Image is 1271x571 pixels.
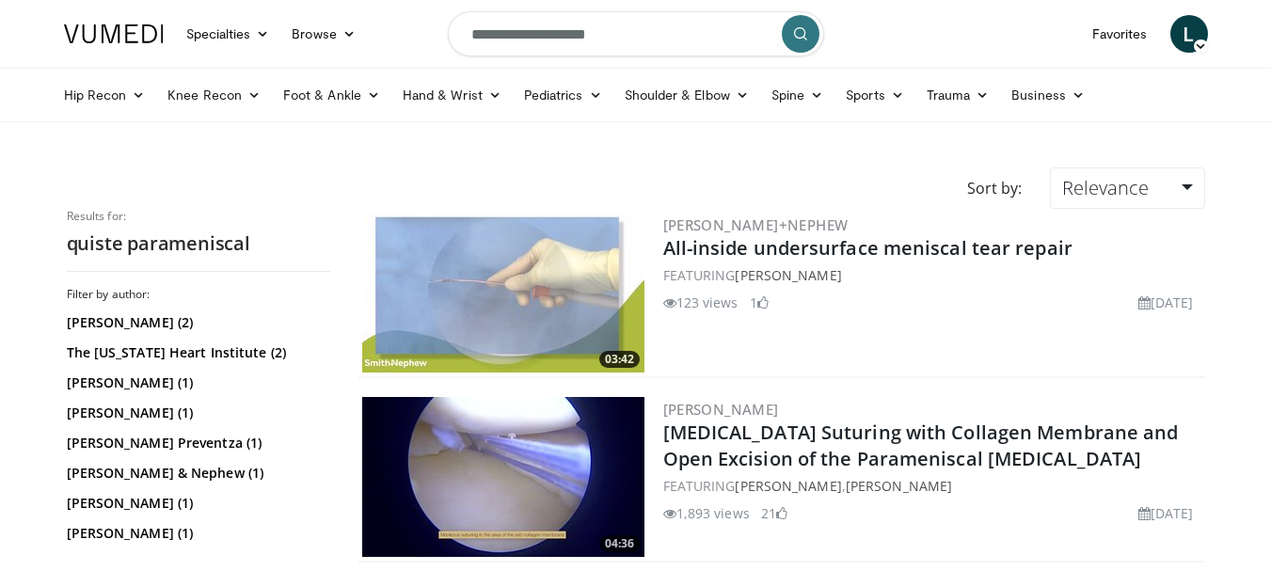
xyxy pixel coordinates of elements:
a: [PERSON_NAME] [846,477,952,495]
a: Shoulder & Elbow [613,76,760,114]
div: FEATURING , [663,476,1201,496]
li: 123 views [663,293,739,312]
a: [PERSON_NAME] (1) [67,373,326,392]
a: Hip Recon [53,76,157,114]
a: The [US_STATE] Heart Institute (2) [67,343,326,362]
a: Foot & Ankle [272,76,391,114]
a: Hand & Wrist [391,76,513,114]
a: Relevance [1050,167,1204,209]
li: 21 [761,503,787,523]
a: [PERSON_NAME] [735,477,841,495]
a: Trauma [915,76,1001,114]
span: 04:36 [599,535,640,552]
a: [PERSON_NAME] [735,266,841,284]
p: Results for: [67,209,330,224]
a: 04:36 [362,397,644,557]
a: Knee Recon [156,76,272,114]
a: [PERSON_NAME] & Nephew (1) [67,464,326,483]
a: 03:42 [362,213,644,373]
a: Sports [834,76,915,114]
li: 1,893 views [663,503,750,523]
span: 03:42 [599,351,640,368]
img: 02c34c8e-0ce7-40b9-85e3-cdd59c0970f9.300x170_q85_crop-smart_upscale.jpg [362,213,644,373]
a: [PERSON_NAME] (2) [67,313,326,332]
a: L [1170,15,1208,53]
li: 1 [750,293,769,312]
div: Sort by: [953,167,1036,209]
a: [PERSON_NAME] Preventza (1) [67,434,326,452]
a: Browse [280,15,367,53]
a: Specialties [175,15,281,53]
li: [DATE] [1138,503,1194,523]
div: FEATURING [663,265,1201,285]
a: [PERSON_NAME] [663,400,779,419]
a: [PERSON_NAME] (1) [67,494,326,513]
a: [MEDICAL_DATA] Suturing with Collagen Membrane and Open Excision of the Parameniscal [MEDICAL_DATA] [663,420,1179,471]
a: Business [1000,76,1096,114]
a: [PERSON_NAME]+Nephew [663,215,849,234]
img: VuMedi Logo [64,24,164,43]
input: Search topics, interventions [448,11,824,56]
a: Pediatrics [513,76,613,114]
h3: Filter by author: [67,287,330,302]
h2: quiste parameniscal [67,231,330,256]
span: Relevance [1062,175,1149,200]
a: Spine [760,76,834,114]
a: [PERSON_NAME] (1) [67,524,326,543]
li: [DATE] [1138,293,1194,312]
a: Favorites [1081,15,1159,53]
a: [PERSON_NAME] (1) [67,404,326,422]
a: All-inside undersurface meniscal tear repair [663,235,1072,261]
img: f726ab26-56be-45d8-8465-db575f71e96f.300x170_q85_crop-smart_upscale.jpg [362,397,644,557]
